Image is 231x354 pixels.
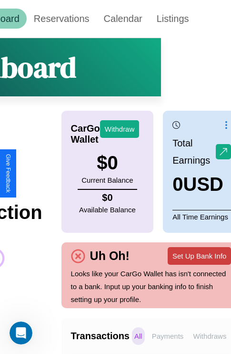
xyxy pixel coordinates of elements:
[79,192,136,203] h4: $ 0
[100,120,140,138] button: Withdraw
[79,203,136,216] p: Available Balance
[5,154,11,193] div: Give Feedback
[27,9,97,29] a: Reservations
[132,327,145,345] p: All
[81,174,133,187] p: Current Balance
[81,152,133,174] h3: $ 0
[10,322,32,344] iframe: Intercom live chat
[71,123,100,145] h4: CarGo Wallet
[85,249,134,263] h4: Uh Oh!
[150,327,186,345] p: Payments
[71,331,130,342] h4: Transactions
[172,135,216,169] p: Total Earnings
[168,247,231,265] button: Set Up Bank Info
[172,174,231,195] h3: 0 USD
[172,210,231,223] p: All Time Earnings
[97,9,150,29] a: Calendar
[150,9,196,29] a: Listings
[191,327,229,345] p: Withdraws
